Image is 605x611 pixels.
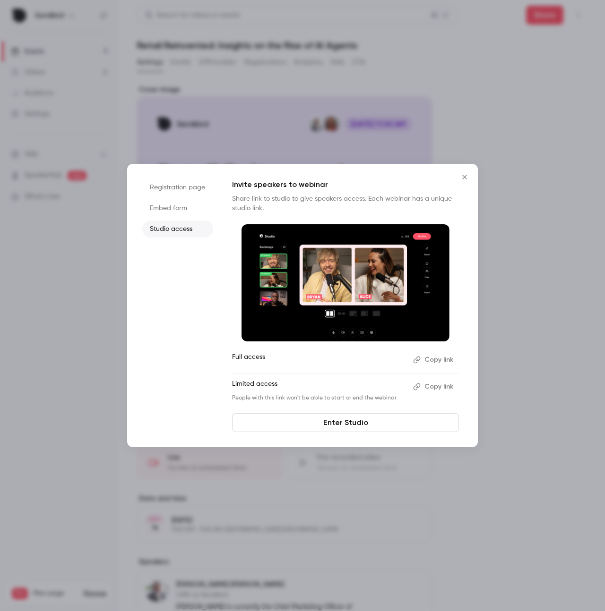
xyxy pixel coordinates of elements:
[409,352,459,367] button: Copy link
[232,379,406,394] p: Limited access
[455,168,474,187] button: Close
[232,352,406,367] p: Full access
[142,179,213,196] li: Registration page
[142,200,213,217] li: Embed form
[232,179,459,190] p: Invite speakers to webinar
[232,394,406,402] p: People with this link won't be able to start or end the webinar
[232,194,459,213] p: Share link to studio to give speakers access. Each webinar has a unique studio link.
[242,224,449,341] img: Invite speakers to webinar
[409,379,459,394] button: Copy link
[232,413,459,432] a: Enter Studio
[142,221,213,238] li: Studio access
